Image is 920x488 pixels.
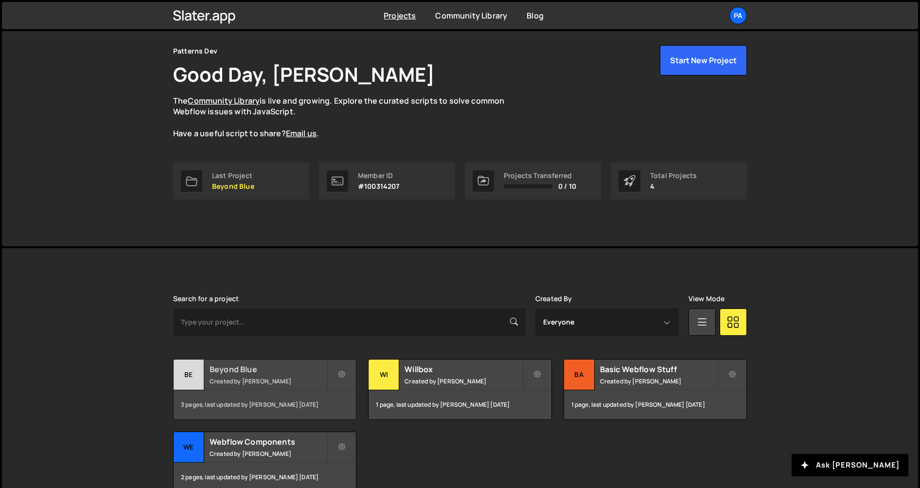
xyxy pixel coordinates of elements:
[210,364,327,375] h2: Beyond Blue
[650,182,697,190] p: 4
[504,172,576,180] div: Projects Transferred
[600,364,717,375] h2: Basic Webflow Stuff
[660,45,747,75] button: Start New Project
[174,390,356,419] div: 3 pages, last updated by [PERSON_NAME] [DATE]
[369,360,399,390] div: Wi
[792,454,908,476] button: Ask [PERSON_NAME]
[173,359,356,420] a: Be Beyond Blue Created by [PERSON_NAME] 3 pages, last updated by [PERSON_NAME] [DATE]
[729,7,747,24] a: Pa
[564,390,746,419] div: 1 page, last updated by [PERSON_NAME] [DATE]
[173,308,526,336] input: Type your project...
[368,359,551,420] a: Wi Willbox Created by [PERSON_NAME] 1 page, last updated by [PERSON_NAME] [DATE]
[405,364,522,375] h2: Willbox
[210,450,327,458] small: Created by [PERSON_NAME]
[369,390,551,419] div: 1 page, last updated by [PERSON_NAME] [DATE]
[689,295,725,303] label: View Mode
[212,172,254,180] div: Last Project
[564,360,595,390] div: Ba
[173,95,523,139] p: The is live and growing. Explore the curated scripts to solve common Webflow issues with JavaScri...
[358,172,400,180] div: Member ID
[173,295,239,303] label: Search for a project
[174,432,204,463] div: We
[650,172,697,180] div: Total Projects
[173,45,217,57] div: Patterns Dev
[535,295,572,303] label: Created By
[188,95,260,106] a: Community Library
[210,436,327,447] h2: Webflow Components
[558,182,576,190] span: 0 / 10
[173,61,435,88] h1: Good Day, [PERSON_NAME]
[384,10,416,21] a: Projects
[358,182,400,190] p: #100314207
[564,359,747,420] a: Ba Basic Webflow Stuff Created by [PERSON_NAME] 1 page, last updated by [PERSON_NAME] [DATE]
[286,128,317,139] a: Email us
[600,377,717,385] small: Created by [PERSON_NAME]
[173,163,309,199] a: Last Project Beyond Blue
[212,182,254,190] p: Beyond Blue
[405,377,522,385] small: Created by [PERSON_NAME]
[174,360,204,390] div: Be
[527,10,544,21] a: Blog
[210,377,327,385] small: Created by [PERSON_NAME]
[435,10,507,21] a: Community Library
